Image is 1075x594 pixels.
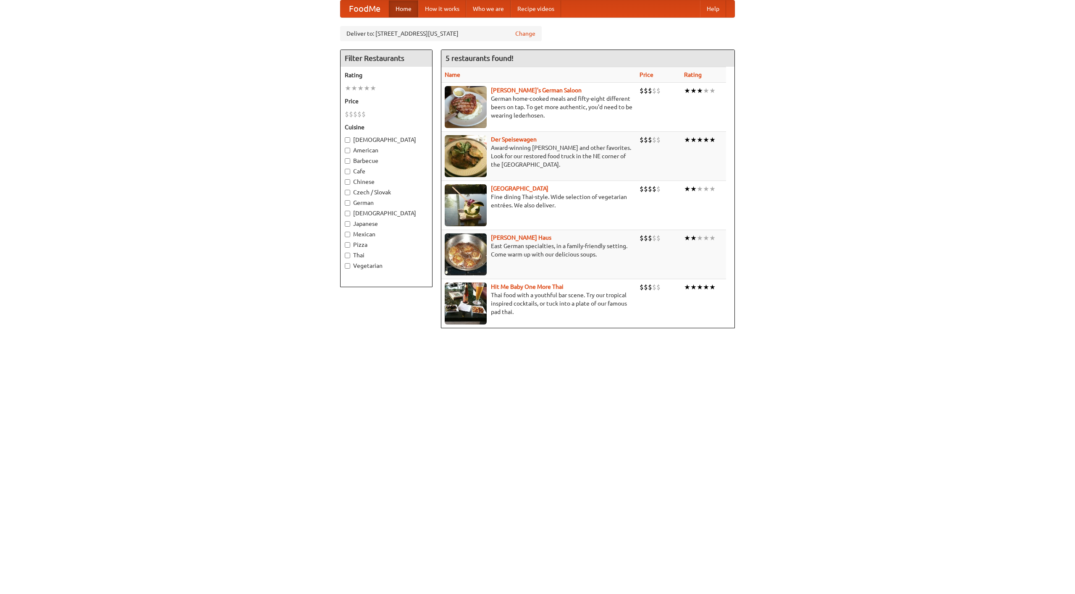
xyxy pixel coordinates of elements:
h4: Filter Restaurants [341,50,432,67]
img: satay.jpg [445,184,487,226]
li: $ [656,283,661,292]
h5: Rating [345,71,428,79]
li: ★ [709,135,716,144]
img: speisewagen.jpg [445,135,487,177]
p: Award-winning [PERSON_NAME] and other favorites. Look for our restored food truck in the NE corne... [445,144,633,169]
li: ★ [357,84,364,93]
li: $ [644,135,648,144]
a: Recipe videos [511,0,561,17]
li: $ [656,233,661,243]
li: $ [644,184,648,194]
li: $ [652,184,656,194]
a: Rating [684,71,702,78]
li: ★ [709,86,716,95]
li: $ [345,110,349,119]
li: ★ [697,135,703,144]
li: ★ [684,233,690,243]
li: $ [640,184,644,194]
label: [DEMOGRAPHIC_DATA] [345,209,428,217]
p: East German specialties, in a family-friendly setting. Come warm up with our delicious soups. [445,242,633,259]
label: Japanese [345,220,428,228]
li: $ [648,135,652,144]
li: $ [353,110,357,119]
li: ★ [690,283,697,292]
li: $ [357,110,362,119]
li: ★ [684,283,690,292]
h5: Cuisine [345,123,428,131]
li: ★ [709,184,716,194]
li: ★ [690,135,697,144]
input: [DEMOGRAPHIC_DATA] [345,211,350,216]
b: [PERSON_NAME]'s German Saloon [491,87,582,94]
input: Czech / Slovak [345,190,350,195]
li: $ [648,86,652,95]
li: $ [640,283,644,292]
li: $ [648,283,652,292]
a: [GEOGRAPHIC_DATA] [491,185,548,192]
li: $ [640,86,644,95]
input: Thai [345,253,350,258]
li: $ [640,233,644,243]
a: Change [515,29,535,38]
p: German home-cooked meals and fifty-eight different beers on tap. To get more authentic, you'd nee... [445,94,633,120]
li: ★ [697,283,703,292]
input: Chinese [345,179,350,185]
li: ★ [690,233,697,243]
img: esthers.jpg [445,86,487,128]
li: ★ [709,233,716,243]
li: ★ [351,84,357,93]
li: $ [644,283,648,292]
input: German [345,200,350,206]
a: [PERSON_NAME] Haus [491,234,551,241]
input: American [345,148,350,153]
a: FoodMe [341,0,389,17]
label: Cafe [345,167,428,175]
input: Vegetarian [345,263,350,269]
input: Cafe [345,169,350,174]
li: ★ [697,184,703,194]
a: Hit Me Baby One More Thai [491,283,564,290]
label: Chinese [345,178,428,186]
li: ★ [703,184,709,194]
li: $ [640,135,644,144]
input: Barbecue [345,158,350,164]
label: Czech / Slovak [345,188,428,196]
input: Japanese [345,221,350,227]
p: Fine dining Thai-style. Wide selection of vegetarian entrées. We also deliver. [445,193,633,209]
li: $ [349,110,353,119]
label: American [345,146,428,154]
label: Vegetarian [345,262,428,270]
li: $ [652,86,656,95]
li: $ [652,283,656,292]
label: Barbecue [345,157,428,165]
li: $ [652,233,656,243]
li: ★ [364,84,370,93]
li: ★ [684,135,690,144]
a: Der Speisewagen [491,136,537,143]
a: Home [389,0,418,17]
li: $ [362,110,366,119]
label: [DEMOGRAPHIC_DATA] [345,136,428,144]
li: $ [644,233,648,243]
ng-pluralize: 5 restaurants found! [446,54,514,62]
div: Deliver to: [STREET_ADDRESS][US_STATE] [340,26,542,41]
li: ★ [370,84,376,93]
img: kohlhaus.jpg [445,233,487,275]
a: How it works [418,0,466,17]
li: $ [648,233,652,243]
p: Thai food with a youthful bar scene. Try our tropical inspired cocktails, or tuck into a plate of... [445,291,633,316]
input: Mexican [345,232,350,237]
li: $ [648,184,652,194]
a: Help [700,0,726,17]
li: $ [656,86,661,95]
a: Price [640,71,653,78]
li: ★ [684,86,690,95]
h5: Price [345,97,428,105]
li: ★ [709,283,716,292]
li: $ [656,184,661,194]
li: $ [644,86,648,95]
